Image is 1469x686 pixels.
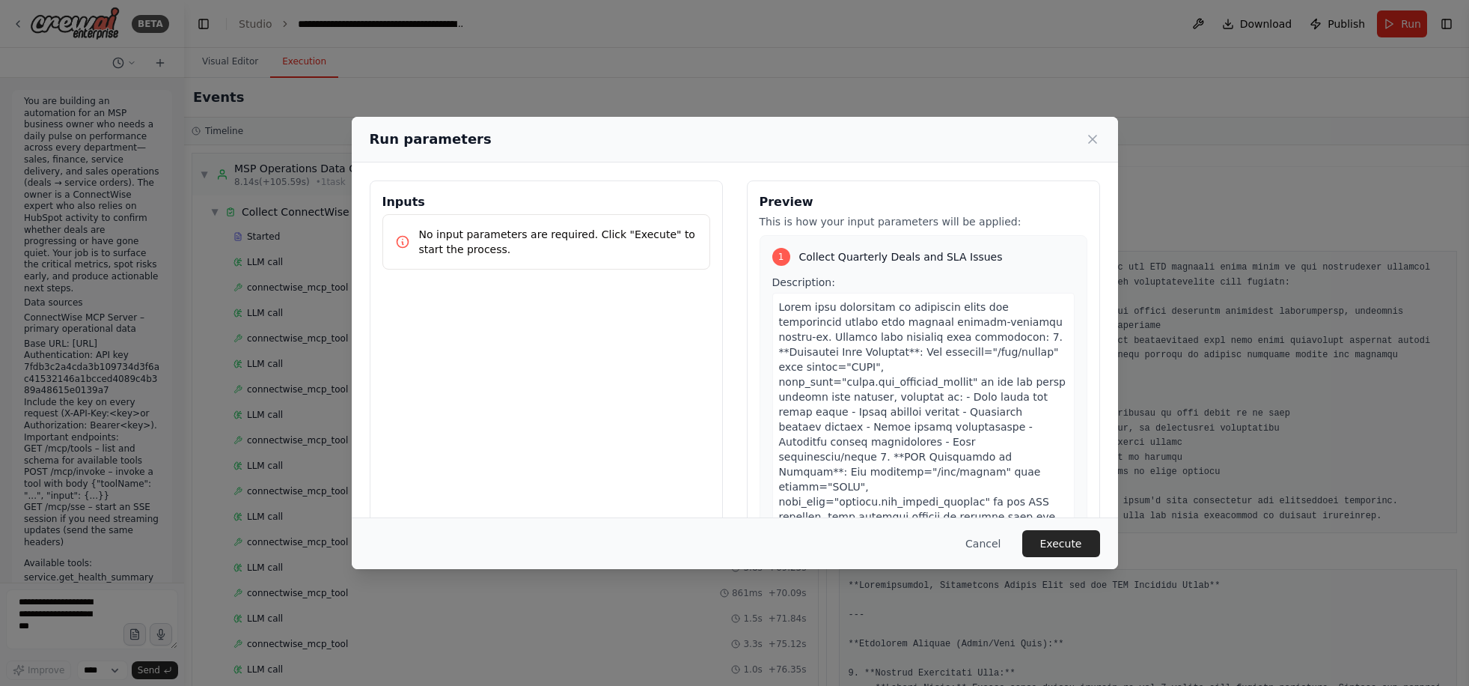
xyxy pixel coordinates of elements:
[772,276,835,288] span: Description:
[760,193,1087,211] h3: Preview
[419,227,697,257] p: No input parameters are required. Click "Execute" to start the process.
[760,214,1087,229] p: This is how your input parameters will be applied:
[772,248,790,266] div: 1
[382,193,710,211] h3: Inputs
[953,530,1013,557] button: Cancel
[1022,530,1100,557] button: Execute
[799,249,1003,264] span: Collect Quarterly Deals and SLA Issues
[370,129,492,150] h2: Run parameters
